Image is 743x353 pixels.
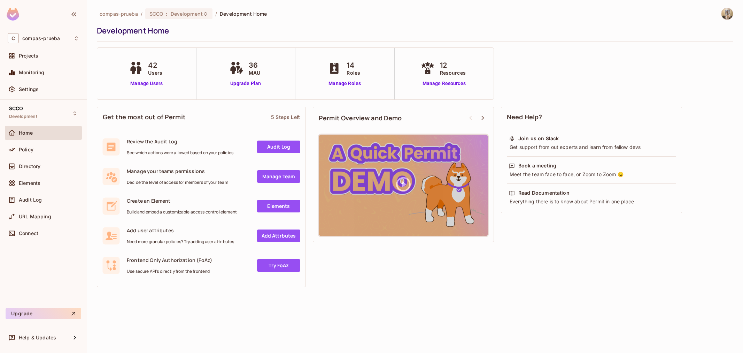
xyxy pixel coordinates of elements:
[127,269,212,274] span: Use secure API's directly from the frontend
[257,230,300,242] a: Add Attrbutes
[347,60,360,70] span: 14
[19,197,42,203] span: Audit Log
[141,10,142,17] li: /
[8,33,19,43] span: C
[19,53,38,59] span: Projects
[509,144,674,151] div: Get support from out experts and learn from fellow devs
[9,114,37,119] span: Development
[19,231,38,236] span: Connect
[148,69,162,76] span: Users
[6,308,81,319] button: Upgrade
[127,197,237,204] span: Create an Element
[127,227,234,234] span: Add user attributes
[220,10,267,17] span: Development Home
[171,10,203,17] span: Development
[19,147,33,152] span: Policy
[19,87,39,92] span: Settings
[257,200,300,212] a: Elements
[326,80,364,87] a: Manage Roles
[518,189,570,196] div: Read Documentation
[165,11,168,17] span: :
[19,335,56,340] span: Help & Updates
[319,114,402,122] span: Permit Overview and Demo
[440,60,466,70] span: 12
[22,36,60,41] span: Workspace: compas-prueba
[127,239,234,245] span: Need more granular policies? Try adding user attributes
[127,150,233,156] span: See which actions were allowed based on your policies
[257,141,300,153] a: Audit Log
[518,135,559,142] div: Join us on Slack
[509,171,674,178] div: Meet the team face to face, or Zoom to Zoom 😉
[518,162,556,169] div: Book a meeting
[721,8,733,20] img: David Villegas
[127,257,212,263] span: Frontend Only Authorization (FoAz)
[249,60,260,70] span: 36
[148,60,162,70] span: 42
[19,180,40,186] span: Elements
[347,69,360,76] span: Roles
[103,113,186,121] span: Get the most out of Permit
[19,130,33,136] span: Home
[509,198,674,205] div: Everything there is to know about Permit in one place
[9,106,23,111] span: SCCO
[19,214,51,219] span: URL Mapping
[228,80,264,87] a: Upgrade Plan
[19,70,45,75] span: Monitoring
[7,8,19,21] img: SReyMgAAAABJRU5ErkJggg==
[127,80,166,87] a: Manage Users
[257,259,300,272] a: Try FoAz
[100,10,138,17] span: the active workspace
[127,209,237,215] span: Build and embed a customizable access control element
[271,114,300,120] div: 5 Steps Left
[257,170,300,183] a: Manage Team
[127,180,228,185] span: Decide the level of access for members of your team
[127,138,233,145] span: Review the Audit Log
[149,10,163,17] span: SCCO
[419,80,469,87] a: Manage Resources
[97,25,730,36] div: Development Home
[215,10,217,17] li: /
[249,69,260,76] span: MAU
[440,69,466,76] span: Resources
[127,168,228,174] span: Manage your teams permissions
[19,164,40,169] span: Directory
[507,113,542,121] span: Need Help?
